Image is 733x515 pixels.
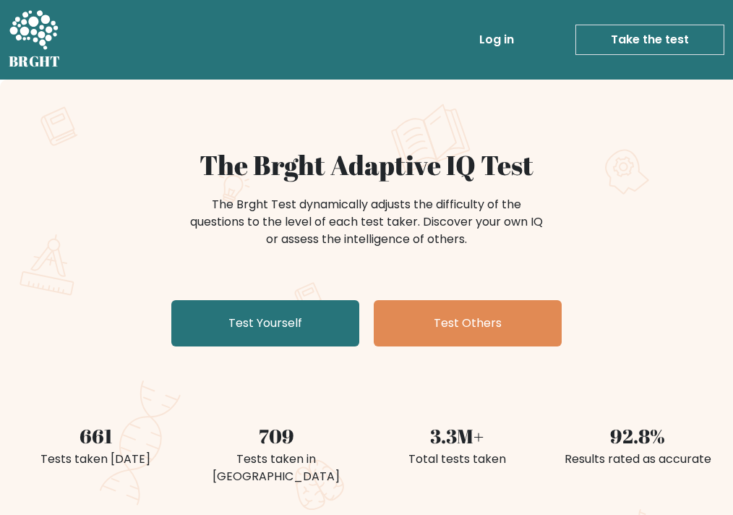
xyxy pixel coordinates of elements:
a: Take the test [575,25,724,55]
h1: The Brght Adaptive IQ Test [14,149,719,182]
div: 3.3M+ [375,422,539,451]
div: 661 [14,422,177,451]
a: BRGHT [9,6,61,74]
div: Tests taken in [GEOGRAPHIC_DATA] [194,451,358,485]
a: Test Others [374,300,562,346]
div: Tests taken [DATE] [14,451,177,468]
div: 92.8% [556,422,719,451]
h5: BRGHT [9,53,61,70]
a: Log in [473,25,520,54]
div: The Brght Test dynamically adjusts the difficulty of the questions to the level of each test take... [186,196,547,248]
div: Total tests taken [375,451,539,468]
a: Test Yourself [171,300,359,346]
div: 709 [194,422,358,451]
div: Results rated as accurate [556,451,719,468]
